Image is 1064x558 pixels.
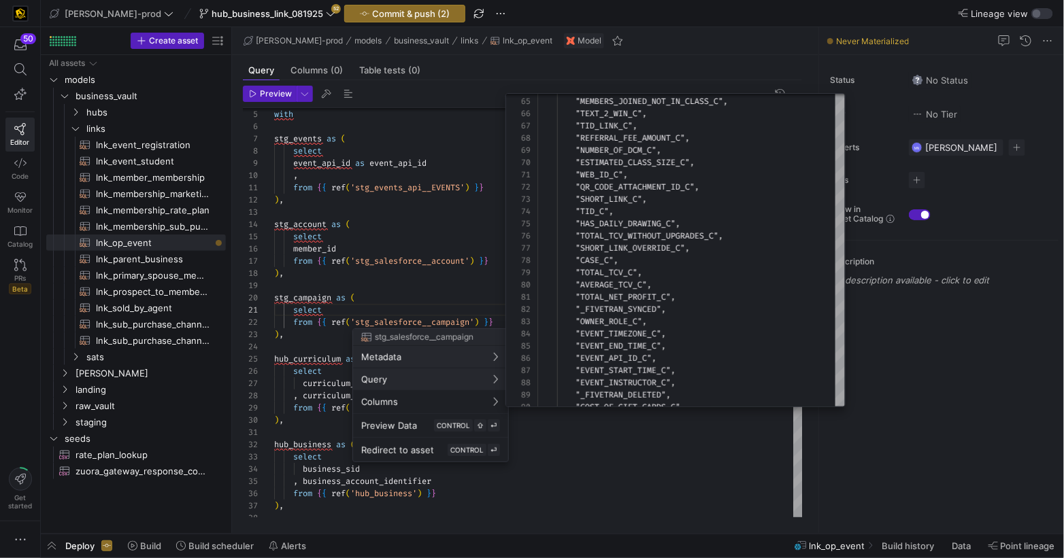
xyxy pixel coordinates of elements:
div: 85 [506,340,531,352]
span: , [609,206,614,217]
span: Columns [361,396,398,407]
span: CONTROL [450,446,484,454]
div: 68 [506,132,531,144]
span: , [676,218,680,229]
span: "EVENT_INSTRUCTOR_C" [576,377,671,388]
span: "SHORT_LINK_C" [576,194,642,205]
span: "OWNER_ROLE_C" [576,316,642,327]
span: , [647,279,652,290]
div: 84 [506,328,531,340]
span: "NUMBER_OF_DCM_C" [576,145,656,156]
span: , [642,316,647,327]
span: ⇧ [477,421,484,430]
span: , [671,292,676,302]
span: "TOTAL_TCV_WITHOUT_UPGRADES_C" [576,230,718,241]
span: , [633,120,637,131]
span: "REFERRAL_FEE_AMOUNT_C" [576,133,685,143]
span: "ESTIMATED_CLASS_SIZE_C" [576,157,690,168]
span: Redirect to asset [361,444,434,455]
span: Metadata [361,351,401,362]
span: "EVENT_END_TIME_C" [576,341,661,351]
div: 89 [506,389,531,401]
span: , [661,328,666,339]
span: , [652,353,656,364]
div: 71 [506,169,531,181]
span: , [661,304,666,315]
span: , [685,133,690,143]
div: 82 [506,303,531,315]
span: , [637,267,642,278]
span: "TOTAL_TCV_C" [576,267,637,278]
span: ⏎ [491,421,497,430]
span: CONTROL [437,421,470,430]
span: "QR_CODE_ATTACHMENT_ID_C" [576,181,695,192]
span: "_FIVETRAN_DELETED" [576,389,666,400]
span: "EVENT_TIMEZONE_C" [576,328,661,339]
div: 65 [506,95,531,107]
div: 80 [506,279,531,291]
span: "SHORT_LINK_OVERRIDE_C" [576,243,685,254]
span: , [718,230,723,241]
div: 66 [506,107,531,120]
span: "EVENT_START_TIME_C" [576,365,671,376]
div: 88 [506,377,531,389]
span: "COST_OF_GIFT_CARDS_C" [576,402,680,413]
span: , [671,377,676,388]
span: "WEB_ID_C" [576,169,623,180]
span: , [656,145,661,156]
div: 69 [506,144,531,156]
div: 73 [506,193,531,205]
span: , [685,243,690,254]
span: , [614,255,618,266]
span: "TEXT_2_WIN_C" [576,108,642,119]
span: "CASE_C" [576,255,614,266]
span: , [666,389,671,400]
span: "TOTAL_NET_PROFIT_C" [576,292,671,302]
span: Preview Data [361,420,417,431]
div: 83 [506,315,531,328]
span: "_FIVETRAN_SYNCED" [576,304,661,315]
span: , [661,341,666,351]
div: 86 [506,352,531,364]
span: , [723,96,728,107]
div: 87 [506,364,531,377]
div: 78 [506,254,531,266]
span: Query [361,374,387,385]
div: 76 [506,230,531,242]
div: 74 [506,205,531,217]
div: 72 [506,181,531,193]
span: , [623,169,628,180]
span: "TID_LINK_C" [576,120,633,131]
span: ⏎ [491,446,497,454]
div: 77 [506,242,531,254]
span: stg_salesforce__campaign [375,332,473,342]
span: "EVENT_API_ID_C" [576,353,652,364]
span: , [680,402,685,413]
span: , [695,181,699,192]
span: , [642,194,647,205]
div: 75 [506,217,531,230]
span: , [690,157,695,168]
span: "AVERAGE_TCV_C" [576,279,647,290]
div: 67 [506,120,531,132]
span: "TID_C" [576,206,609,217]
span: "HAS_DAILY_DRAWING_C" [576,218,676,229]
span: , [642,108,647,119]
div: 70 [506,156,531,169]
div: 90 [506,401,531,413]
span: , [671,365,676,376]
div: 81 [506,291,531,303]
div: 79 [506,266,531,279]
span: "MEMBERS_JOINED_NOT_IN_CLASS_C" [576,96,723,107]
